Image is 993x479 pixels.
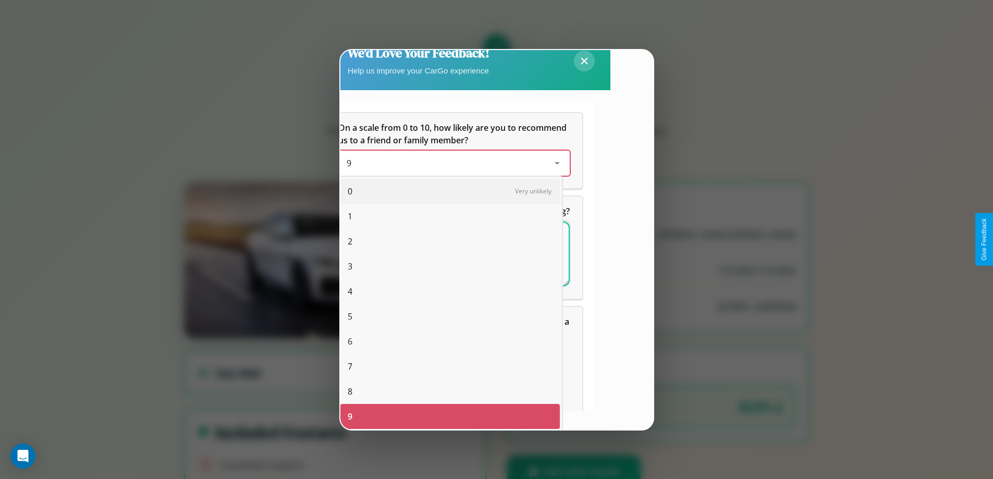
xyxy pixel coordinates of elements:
div: 6 [340,329,560,354]
div: 7 [340,354,560,379]
div: 8 [340,379,560,404]
div: On a scale from 0 to 10, how likely are you to recommend us to a friend or family member? [338,151,570,176]
p: Help us improve your CarGo experience [348,64,489,78]
div: 0 [340,179,560,204]
span: Which of the following features do you value the most in a vehicle? [338,316,571,340]
div: 4 [340,279,560,304]
h5: On a scale from 0 to 10, how likely are you to recommend us to a friend or family member? [338,121,570,146]
div: 2 [340,229,560,254]
span: 6 [348,335,352,348]
span: 5 [348,310,352,323]
span: 0 [348,185,352,198]
div: 5 [340,304,560,329]
div: 1 [340,204,560,229]
div: Open Intercom Messenger [10,444,35,469]
span: 9 [348,410,352,423]
span: 2 [348,235,352,248]
div: 10 [340,429,560,454]
span: 8 [348,385,352,398]
span: On a scale from 0 to 10, how likely are you to recommend us to a friend or family member? [338,122,569,146]
span: 4 [348,285,352,298]
span: 1 [348,210,352,223]
div: Give Feedback [980,218,988,261]
span: 9 [347,157,351,169]
span: 7 [348,360,352,373]
h2: We'd Love Your Feedback! [348,44,489,62]
span: What can we do to make your experience more satisfying? [338,205,570,217]
div: 3 [340,254,560,279]
span: Very unlikely [515,187,551,195]
span: 3 [348,260,352,273]
div: 9 [340,404,560,429]
div: On a scale from 0 to 10, how likely are you to recommend us to a friend or family member? [326,113,582,188]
